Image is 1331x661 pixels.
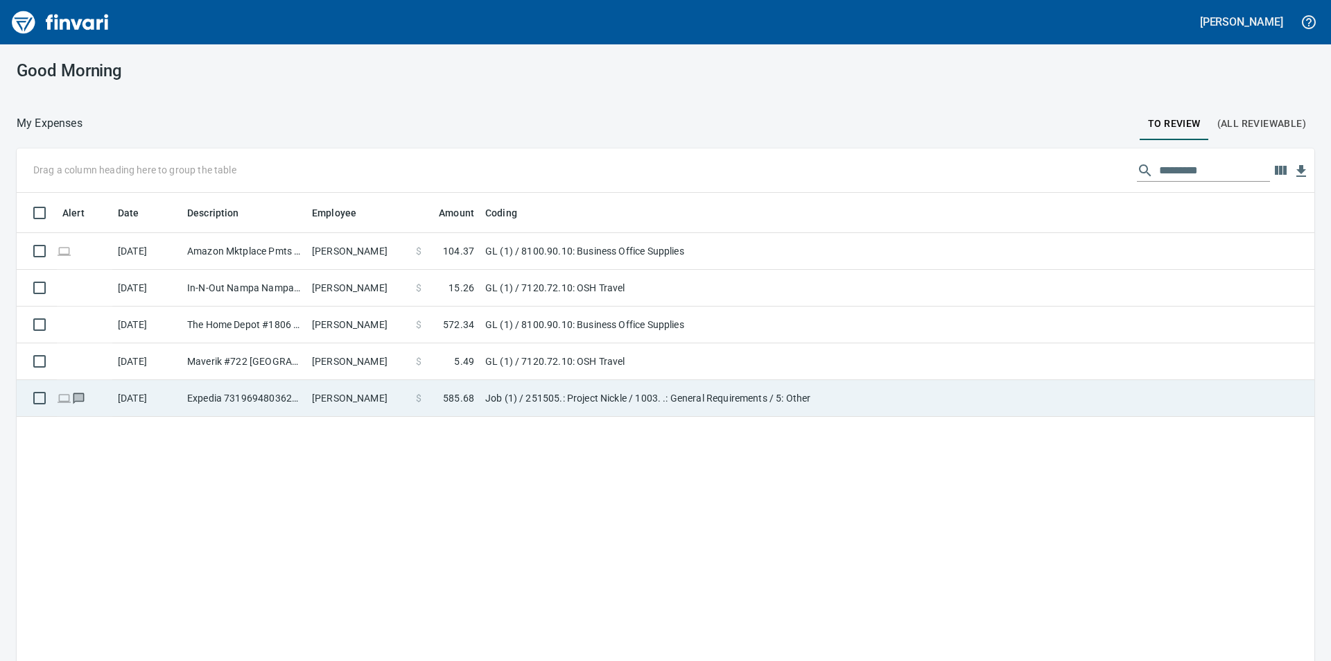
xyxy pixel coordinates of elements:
span: (All Reviewable) [1217,115,1306,132]
span: Alert [62,205,103,221]
td: [DATE] [112,380,182,417]
span: $ [416,354,421,368]
span: Employee [312,205,356,221]
button: Download Table [1291,161,1312,182]
span: 15.26 [449,281,474,295]
h5: [PERSON_NAME] [1200,15,1283,29]
span: Date [118,205,157,221]
span: Description [187,205,257,221]
td: GL (1) / 8100.90.10: Business Office Supplies [480,307,826,343]
td: [DATE] [112,343,182,380]
td: In-N-Out Nampa Nampa ID [182,270,306,307]
span: $ [416,391,421,405]
span: $ [416,318,421,332]
span: Alert [62,205,85,221]
td: Job (1) / 251505.: Project Nickle / 1003. .: General Requirements / 5: Other [480,380,826,417]
td: GL (1) / 8100.90.10: Business Office Supplies [480,233,826,270]
span: 585.68 [443,391,474,405]
span: Description [187,205,239,221]
span: $ [416,281,421,295]
td: [PERSON_NAME] [306,270,410,307]
span: Amount [421,205,474,221]
td: GL (1) / 7120.72.10: OSH Travel [480,343,826,380]
td: GL (1) / 7120.72.10: OSH Travel [480,270,826,307]
span: Online transaction [57,246,71,255]
h3: Good Morning [17,61,427,80]
span: To Review [1148,115,1201,132]
button: [PERSON_NAME] [1197,11,1287,33]
span: Amount [439,205,474,221]
td: [PERSON_NAME] [306,380,410,417]
p: My Expenses [17,115,82,132]
span: 104.37 [443,244,474,258]
span: Has messages [71,393,86,402]
span: Coding [485,205,535,221]
span: 572.34 [443,318,474,332]
span: Employee [312,205,374,221]
button: Choose columns to display [1270,160,1291,181]
span: 5.49 [454,354,474,368]
td: Amazon Mktplace Pmts [DOMAIN_NAME][URL] WA [182,233,306,270]
span: Online transaction [57,393,71,402]
td: [PERSON_NAME] [306,343,410,380]
td: [PERSON_NAME] [306,233,410,270]
td: The Home Depot #1806 [GEOGRAPHIC_DATA] [182,307,306,343]
p: Drag a column heading here to group the table [33,163,236,177]
nav: breadcrumb [17,115,82,132]
td: Maverik #722 [GEOGRAPHIC_DATA] OR [182,343,306,380]
td: [DATE] [112,307,182,343]
td: Expedia 73196948036247 [DOMAIN_NAME] WA [182,380,306,417]
span: Coding [485,205,517,221]
img: Finvari [8,6,112,39]
span: $ [416,244,421,258]
span: Date [118,205,139,221]
td: [DATE] [112,233,182,270]
td: [PERSON_NAME] [306,307,410,343]
td: [DATE] [112,270,182,307]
